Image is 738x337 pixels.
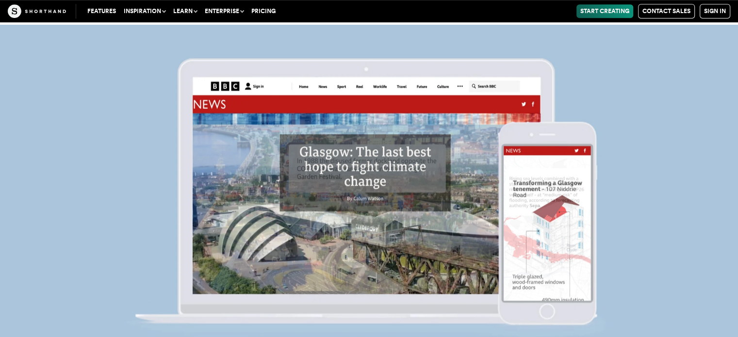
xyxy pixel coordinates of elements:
[700,4,730,18] a: Sign in
[169,4,201,18] button: Learn
[8,4,66,18] img: The Craft
[120,4,169,18] button: Inspiration
[638,4,695,18] a: Contact Sales
[576,4,633,18] a: Start Creating
[83,4,120,18] a: Features
[201,4,247,18] button: Enterprise
[247,4,279,18] a: Pricing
